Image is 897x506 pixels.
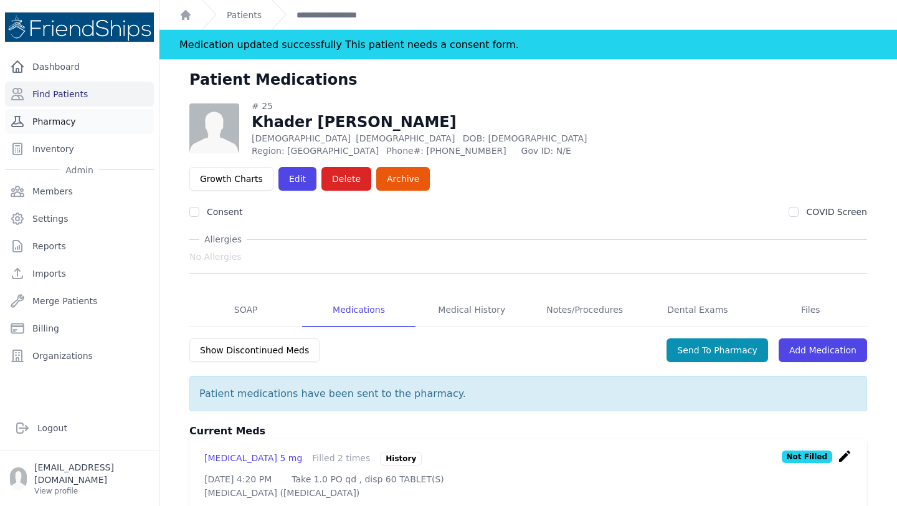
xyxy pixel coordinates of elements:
a: create [837,454,852,466]
a: Merge Patients [5,289,154,313]
a: Patients [227,9,262,21]
p: [DATE] 4:20 PM [204,473,272,485]
div: [MEDICAL_DATA] 5 mg [204,452,302,465]
a: Members [5,179,154,204]
img: person-242608b1a05df3501eefc295dc1bc67a.jpg [189,103,239,153]
a: Medical History [415,294,528,327]
h3: Current Meds [189,424,867,439]
span: Gov ID: N/E [521,145,656,157]
a: SOAP [189,294,302,327]
a: Organizations [5,343,154,368]
span: Admin [60,164,98,176]
span: DOB: [DEMOGRAPHIC_DATA] [463,133,587,143]
label: COVID Screen [806,207,867,217]
a: Reports [5,234,154,259]
a: Growth Charts [189,167,273,191]
p: Patient medications have been sent to the pharmacy. [189,376,867,411]
a: Files [754,294,867,327]
h1: Khader [PERSON_NAME] [252,112,656,132]
span: Phone#: [PHONE_NUMBER] [386,145,513,157]
span: Region: [GEOGRAPHIC_DATA] [252,145,379,157]
nav: Tabs [189,294,867,327]
label: Consent [207,207,242,217]
button: Send To Pharmacy [667,338,768,362]
span: [DEMOGRAPHIC_DATA] [356,133,455,143]
a: Archive [376,167,430,191]
a: Imports [5,261,154,286]
button: Delete [321,167,371,191]
div: Filled 2 times [312,452,370,465]
p: [EMAIL_ADDRESS][DOMAIN_NAME] [34,461,149,486]
img: Medical Missions EMR [5,12,154,42]
h1: Patient Medications [189,70,358,90]
span: No Allergies [189,251,242,263]
p: Not Filled [782,451,832,463]
a: Medications [302,294,415,327]
a: Dental Exams [641,294,754,327]
a: Logout [10,416,149,441]
p: Take 1.0 PO qd , disp 60 TABLET(S) [292,473,444,485]
a: Add Medication [779,338,867,362]
a: Edit [278,167,316,191]
i: create [837,449,852,464]
a: Pharmacy [5,109,154,134]
a: [EMAIL_ADDRESS][DOMAIN_NAME] View profile [10,461,149,496]
div: Notification [159,30,897,60]
a: Find Patients [5,82,154,107]
div: Medication updated successfully This patient needs a consent form. [179,30,519,59]
p: [MEDICAL_DATA] ([MEDICAL_DATA]) [204,487,852,499]
a: Settings [5,206,154,231]
div: History [380,452,422,465]
a: Billing [5,316,154,341]
a: Notes/Procedures [528,294,641,327]
p: [DEMOGRAPHIC_DATA] [252,132,656,145]
span: Allergies [199,233,247,246]
button: Show Discontinued Meds [189,338,320,362]
a: Dashboard [5,54,154,79]
a: Inventory [5,136,154,161]
div: # 25 [252,100,656,112]
p: View profile [34,486,149,496]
